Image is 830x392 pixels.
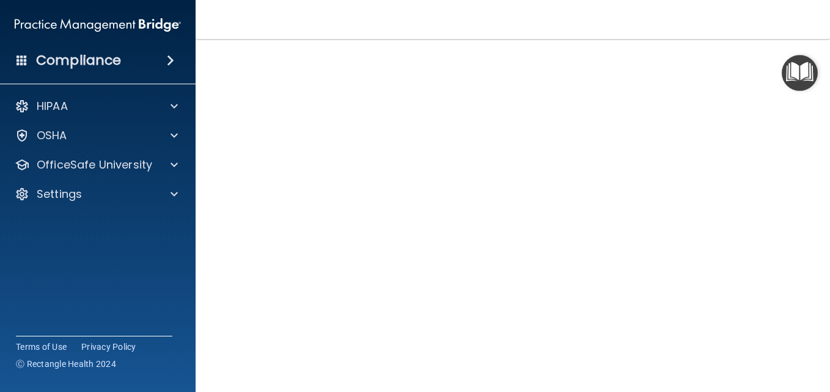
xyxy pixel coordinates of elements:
[37,187,82,201] p: Settings
[37,158,152,172] p: OfficeSafe University
[782,55,818,91] button: Open Resource Center
[36,52,121,69] h4: Compliance
[15,128,178,143] a: OSHA
[15,13,181,37] img: PMB logo
[16,341,67,353] a: Terms of Use
[15,187,178,201] a: Settings
[15,99,178,114] a: HIPAA
[37,128,67,143] p: OSHA
[15,158,178,172] a: OfficeSafe University
[81,341,136,353] a: Privacy Policy
[37,99,68,114] p: HIPAA
[16,358,116,370] span: Ⓒ Rectangle Health 2024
